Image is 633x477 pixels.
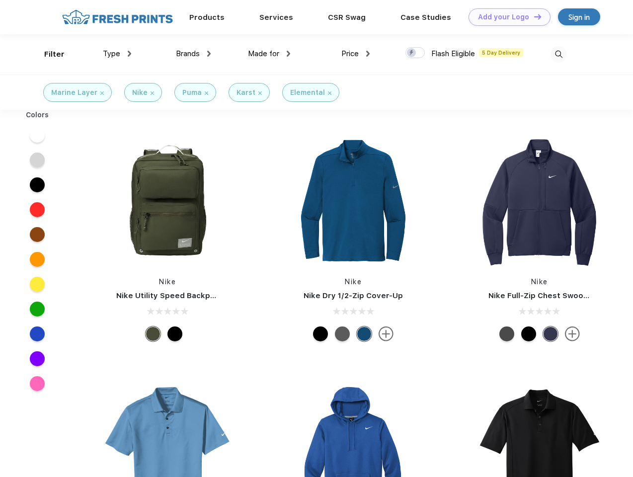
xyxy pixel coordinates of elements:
span: Made for [248,49,279,58]
img: dropdown.png [207,51,211,57]
img: filter_cancel.svg [100,91,104,95]
img: func=resize&h=266 [287,135,419,267]
div: Filter [44,49,65,60]
a: Nike [345,278,362,286]
div: Karst [237,87,255,98]
span: Price [341,49,359,58]
a: Nike Full-Zip Chest Swoosh Jacket [488,291,621,300]
img: dropdown.png [366,51,370,57]
div: Black [167,326,182,341]
div: Black Heather [335,326,350,341]
div: Gym Blue [357,326,372,341]
img: func=resize&h=266 [101,135,234,267]
div: Black [521,326,536,341]
div: Midnight Navy [543,326,558,341]
div: Marine Layer [51,87,97,98]
img: dropdown.png [128,51,131,57]
img: filter_cancel.svg [328,91,331,95]
img: DT [534,14,541,19]
div: Black [313,326,328,341]
a: Nike Utility Speed Backpack [116,291,224,300]
div: Nike [132,87,148,98]
div: Anthracite [499,326,514,341]
img: filter_cancel.svg [205,91,208,95]
img: filter_cancel.svg [258,91,262,95]
a: CSR Swag [328,13,366,22]
img: more.svg [379,326,394,341]
span: Flash Eligible [431,49,475,58]
img: fo%20logo%202.webp [59,8,176,26]
div: Elemental [290,87,325,98]
a: Sign in [558,8,600,25]
a: Services [259,13,293,22]
img: func=resize&h=266 [474,135,606,267]
a: Nike Dry 1/2-Zip Cover-Up [304,291,403,300]
div: Puma [182,87,202,98]
img: dropdown.png [287,51,290,57]
div: Add your Logo [478,13,529,21]
div: Cargo Khaki [146,326,160,341]
span: 5 Day Delivery [479,48,523,57]
div: Colors [18,110,57,120]
a: Products [189,13,225,22]
div: Sign in [568,11,590,23]
img: more.svg [565,326,580,341]
span: Type [103,49,120,58]
img: filter_cancel.svg [151,91,154,95]
span: Brands [176,49,200,58]
a: Nike [531,278,548,286]
img: desktop_search.svg [551,46,567,63]
a: Nike [159,278,176,286]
